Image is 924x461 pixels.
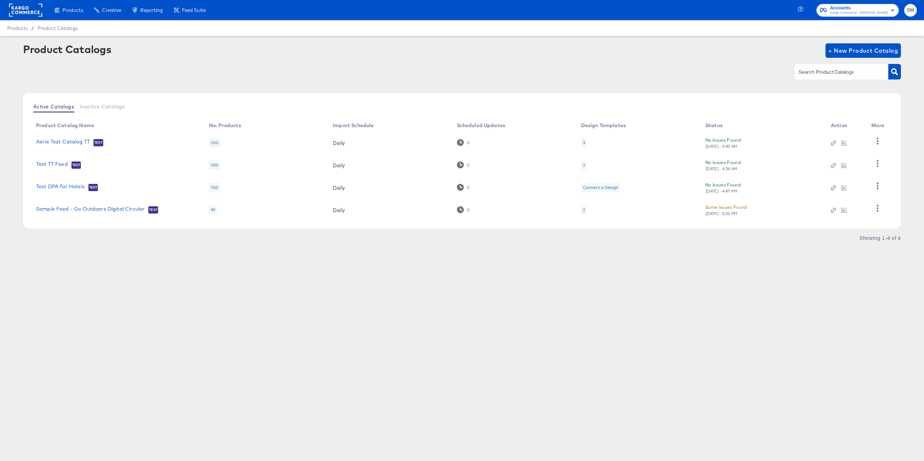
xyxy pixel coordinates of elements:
[457,206,470,213] div: 0
[209,122,241,128] div: No. Products
[797,68,874,76] input: Search Product Catalogs
[327,132,451,154] td: Daily
[830,4,888,12] span: Accounts
[825,43,901,58] button: + New Product Catalog
[581,122,626,128] div: Design Templates
[327,176,451,199] td: Daily
[36,161,68,168] a: Test TT Feed
[581,160,587,170] div: 2
[830,10,888,16] span: Kargo Commerce - [PERSON_NAME]
[467,163,470,168] div: 0
[907,6,914,14] span: SM
[140,7,163,13] span: Reporting
[816,4,899,17] button: AccountsKargo Commerce - [PERSON_NAME]
[583,140,585,146] div: 3
[88,185,98,190] span: Test
[62,7,83,13] span: Products
[583,185,618,190] div: Connect a Design
[38,25,78,31] a: Product Catalogs
[36,139,90,146] a: Aerie Test Catalog TT
[467,207,470,212] div: 0
[705,203,747,216] button: Some Issues Found[DATE] - 5:22 PM
[825,120,866,132] th: Action
[36,206,145,213] a: Sample Feed - Go Outdoors Digital Circular
[859,235,901,240] div: Showing 1–4 of 4
[699,120,825,132] th: Status
[209,205,217,215] div: 99
[333,122,374,128] div: Import Schedule
[209,183,220,192] div: 100
[182,7,206,13] span: Feed Suite
[93,140,103,146] span: Test
[457,184,470,191] div: 0
[36,184,85,191] a: Test DPA for Hotels
[457,161,470,168] div: 0
[583,207,585,213] div: 2
[467,140,470,145] div: 0
[457,139,470,146] div: 0
[23,43,111,55] div: Product Catalogs
[705,211,738,216] div: [DATE] - 5:22 PM
[866,120,893,132] th: More
[705,203,747,211] div: Some Issues Found
[904,4,917,17] button: SM
[28,25,38,31] span: /
[209,138,220,147] div: 100
[36,122,94,128] div: Product Catalog Name
[828,46,898,56] span: + New Product Catalog
[327,154,451,176] td: Daily
[33,104,74,109] span: Active Catalogs
[71,162,81,168] span: Test
[102,7,121,13] span: Creative
[467,185,470,190] div: 0
[457,122,506,128] div: Scheduled Updates
[80,104,125,109] span: Inactive Catalogs
[581,138,587,147] div: 3
[209,160,220,170] div: 100
[581,205,587,215] div: 2
[148,207,158,213] span: Test
[583,162,585,168] div: 2
[581,183,620,192] div: Connect a Design
[327,199,451,221] td: Daily
[7,25,28,31] span: Products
